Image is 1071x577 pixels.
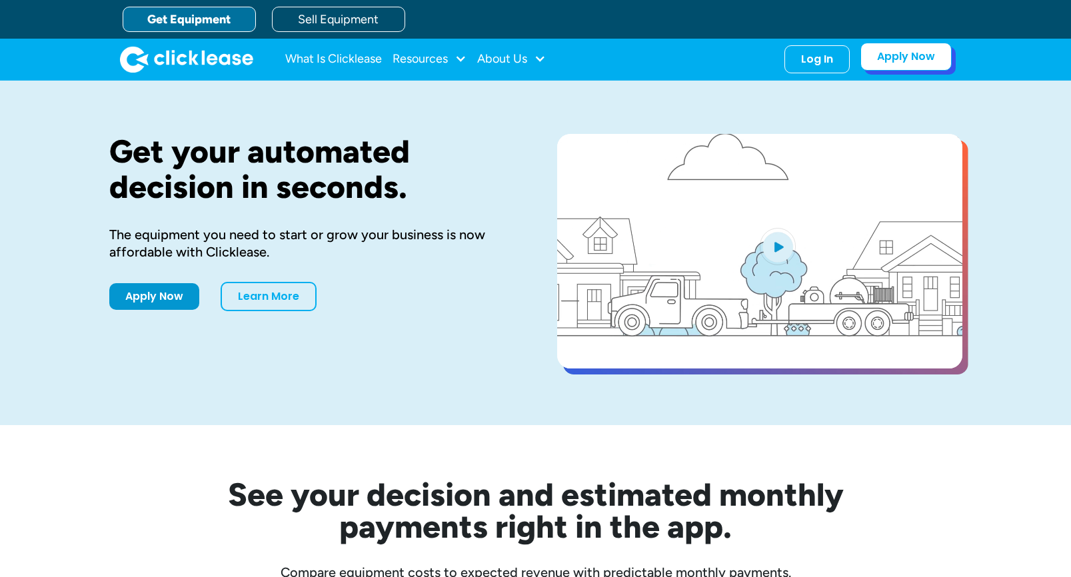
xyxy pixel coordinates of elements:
a: home [120,46,253,73]
a: Get Equipment [123,7,256,32]
h1: Get your automated decision in seconds. [109,134,515,205]
div: Log In [801,53,833,66]
img: Clicklease logo [120,46,253,73]
img: Blue play button logo on a light blue circular background [760,228,796,265]
div: The equipment you need to start or grow your business is now affordable with Clicklease. [109,226,515,261]
a: Apply Now [109,283,199,310]
a: Sell Equipment [272,7,405,32]
h2: See your decision and estimated monthly payments right in the app. [163,478,909,542]
div: Resources [393,46,467,73]
a: Apply Now [860,43,952,71]
div: About Us [477,46,546,73]
a: What Is Clicklease [285,46,382,73]
a: open lightbox [557,134,962,368]
a: Learn More [221,282,317,311]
